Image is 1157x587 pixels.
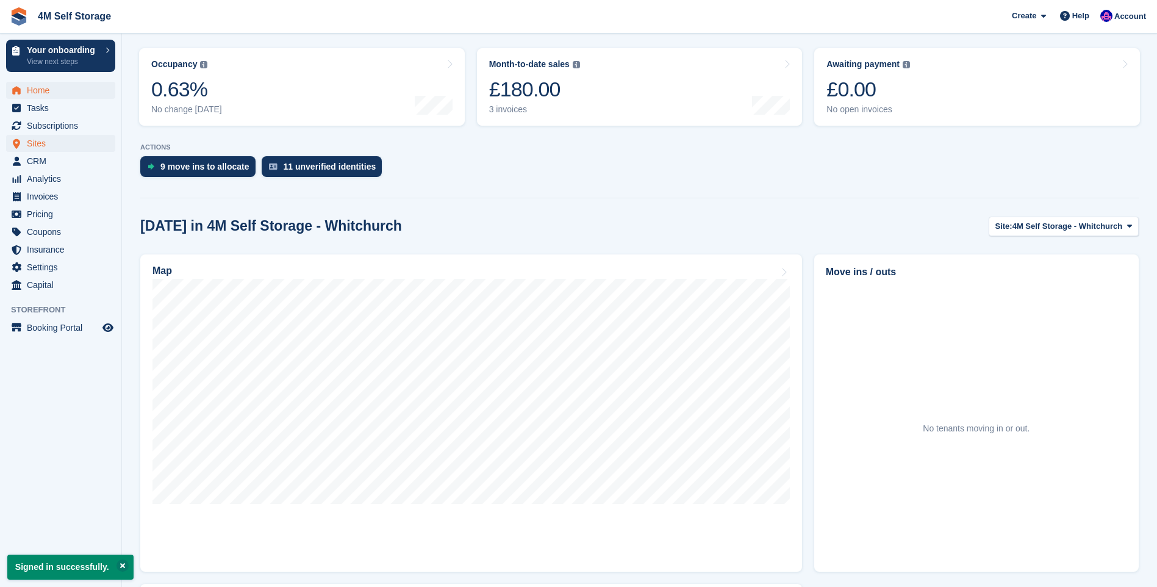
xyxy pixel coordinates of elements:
[6,82,115,99] a: menu
[6,135,115,152] a: menu
[6,153,115,170] a: menu
[27,223,100,240] span: Coupons
[6,276,115,293] a: menu
[140,156,262,183] a: 9 move ins to allocate
[33,6,116,26] a: 4M Self Storage
[27,117,100,134] span: Subscriptions
[1012,10,1036,22] span: Create
[140,143,1139,151] p: ACTIONS
[27,170,100,187] span: Analytics
[903,61,910,68] img: icon-info-grey-7440780725fd019a000dd9b08b2336e03edf1995a4989e88bcd33f0948082b44.svg
[10,7,28,26] img: stora-icon-8386f47178a22dfd0bd8f6a31ec36ba5ce8667c1dd55bd0f319d3a0aa187defe.svg
[826,59,900,70] div: Awaiting payment
[101,320,115,335] a: Preview store
[6,259,115,276] a: menu
[27,188,100,205] span: Invoices
[27,319,100,336] span: Booking Portal
[200,61,207,68] img: icon-info-grey-7440780725fd019a000dd9b08b2336e03edf1995a4989e88bcd33f0948082b44.svg
[923,422,1030,435] div: No tenants moving in or out.
[160,162,249,171] div: 9 move ins to allocate
[1114,10,1146,23] span: Account
[152,265,172,276] h2: Map
[27,241,100,258] span: Insurance
[6,319,115,336] a: menu
[148,163,154,170] img: move_ins_to_allocate_icon-fdf77a2bb77ea45bf5b3d319d69a93e2d87916cf1d5bf7949dd705db3b84f3ca.svg
[151,104,222,115] div: No change [DATE]
[6,117,115,134] a: menu
[27,46,99,54] p: Your onboarding
[140,254,802,572] a: Map
[151,59,197,70] div: Occupancy
[6,188,115,205] a: menu
[27,82,100,99] span: Home
[826,104,910,115] div: No open invoices
[6,206,115,223] a: menu
[6,170,115,187] a: menu
[489,59,570,70] div: Month-to-date sales
[11,304,121,316] span: Storefront
[140,218,402,234] h2: [DATE] in 4M Self Storage - Whitchurch
[6,241,115,258] a: menu
[27,56,99,67] p: View next steps
[1072,10,1089,22] span: Help
[27,135,100,152] span: Sites
[573,61,580,68] img: icon-info-grey-7440780725fd019a000dd9b08b2336e03edf1995a4989e88bcd33f0948082b44.svg
[1012,220,1123,232] span: 4M Self Storage - Whitchurch
[989,217,1139,237] button: Site: 4M Self Storage - Whitchurch
[151,77,222,102] div: 0.63%
[814,48,1140,126] a: Awaiting payment £0.00 No open invoices
[995,220,1012,232] span: Site:
[27,153,100,170] span: CRM
[489,77,580,102] div: £180.00
[27,259,100,276] span: Settings
[27,276,100,293] span: Capital
[6,99,115,117] a: menu
[6,40,115,72] a: Your onboarding View next steps
[269,163,278,170] img: verify_identity-adf6edd0f0f0b5bbfe63781bf79b02c33cf7c696d77639b501bdc392416b5a36.svg
[826,265,1127,279] h2: Move ins / outs
[27,99,100,117] span: Tasks
[7,555,134,580] p: Signed in successfully.
[477,48,803,126] a: Month-to-date sales £180.00 3 invoices
[284,162,376,171] div: 11 unverified identities
[489,104,580,115] div: 3 invoices
[262,156,389,183] a: 11 unverified identities
[6,223,115,240] a: menu
[1100,10,1112,22] img: Pete Clutton
[826,77,910,102] div: £0.00
[27,206,100,223] span: Pricing
[139,48,465,126] a: Occupancy 0.63% No change [DATE]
